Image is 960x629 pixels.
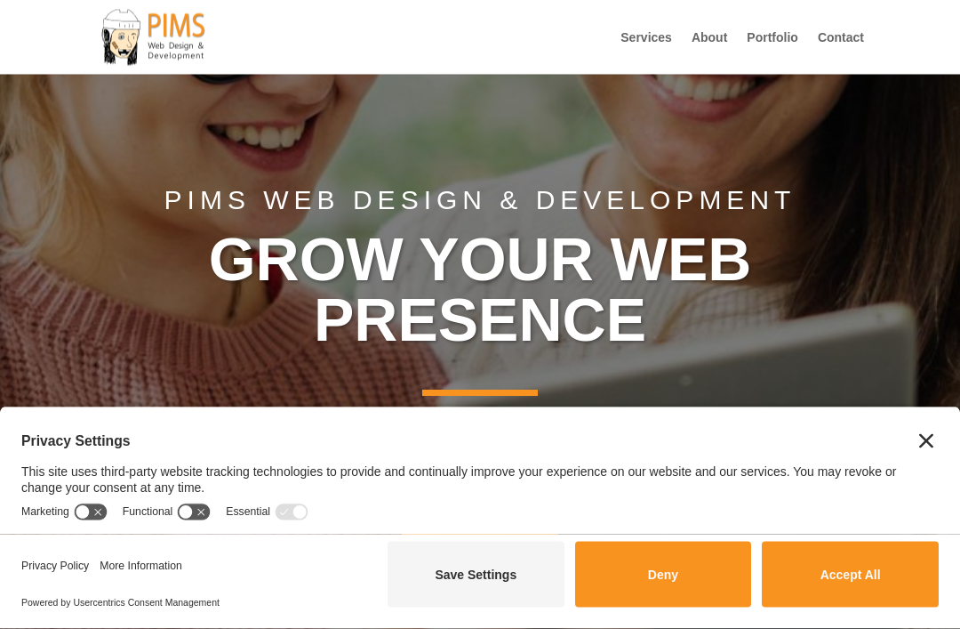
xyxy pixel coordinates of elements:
p: PIMS Web Design & Development [96,181,864,221]
img: PIMS Web Design & Development LLC [100,8,208,68]
a: About [692,31,727,75]
h1: Grow Your Web Presence [96,230,864,359]
a: Portfolio [747,31,798,75]
a: Services [620,31,672,75]
a: Contact [818,31,864,75]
